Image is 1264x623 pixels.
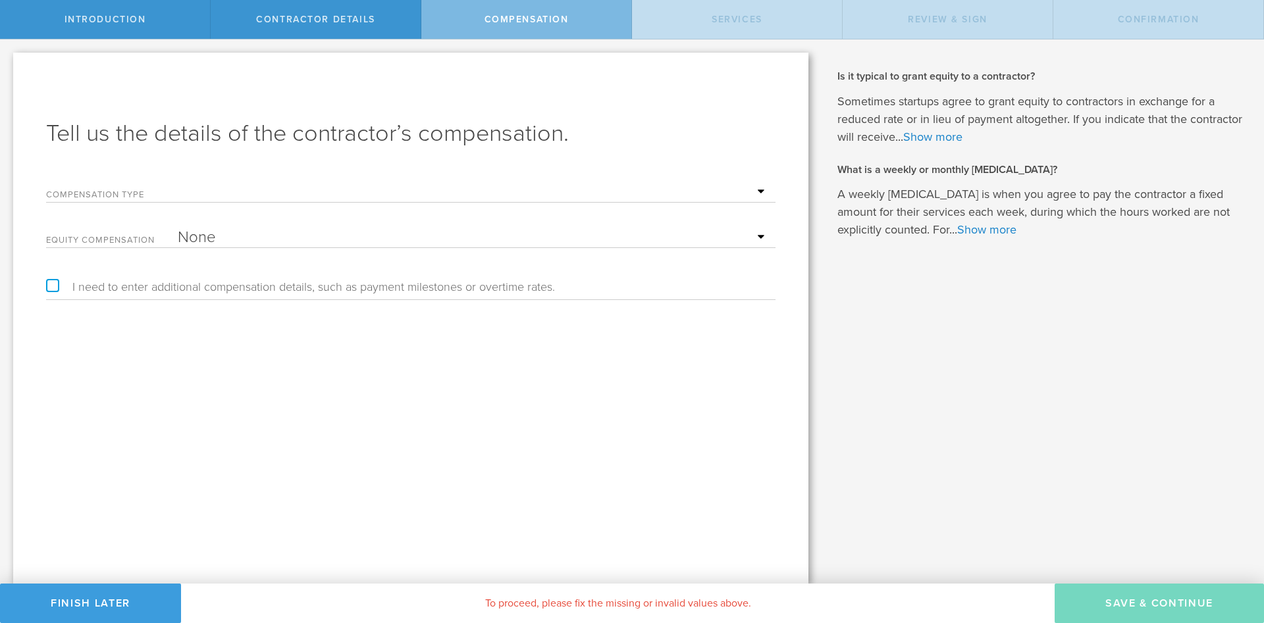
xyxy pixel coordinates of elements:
[957,222,1016,237] a: Show more
[181,584,1055,623] div: To proceed, please fix the missing or invalid values above.
[256,14,375,25] span: Contractor details
[1198,520,1264,584] iframe: Chat Widget
[46,236,178,247] label: Equity Compensation
[485,14,569,25] span: Compensation
[903,130,962,144] a: Show more
[712,14,762,25] span: Services
[837,69,1244,84] h2: Is it typical to grant equity to a contractor?
[1118,14,1199,25] span: Confirmation
[65,14,146,25] span: Introduction
[46,281,555,293] label: I need to enter additional compensation details, such as payment milestones or overtime rates.
[1055,584,1264,623] button: Save & Continue
[837,93,1244,146] p: Sometimes startups agree to grant equity to contractors in exchange for a reduced rate or in lieu...
[46,191,178,202] label: Compensation Type
[837,186,1244,239] p: A weekly [MEDICAL_DATA] is when you agree to pay the contractor a fixed amount for their services...
[837,162,1244,177] h2: What is a weekly or monthly [MEDICAL_DATA]?
[908,14,987,25] span: Review & sign
[46,118,776,149] h1: Tell us the details of the contractor’s compensation.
